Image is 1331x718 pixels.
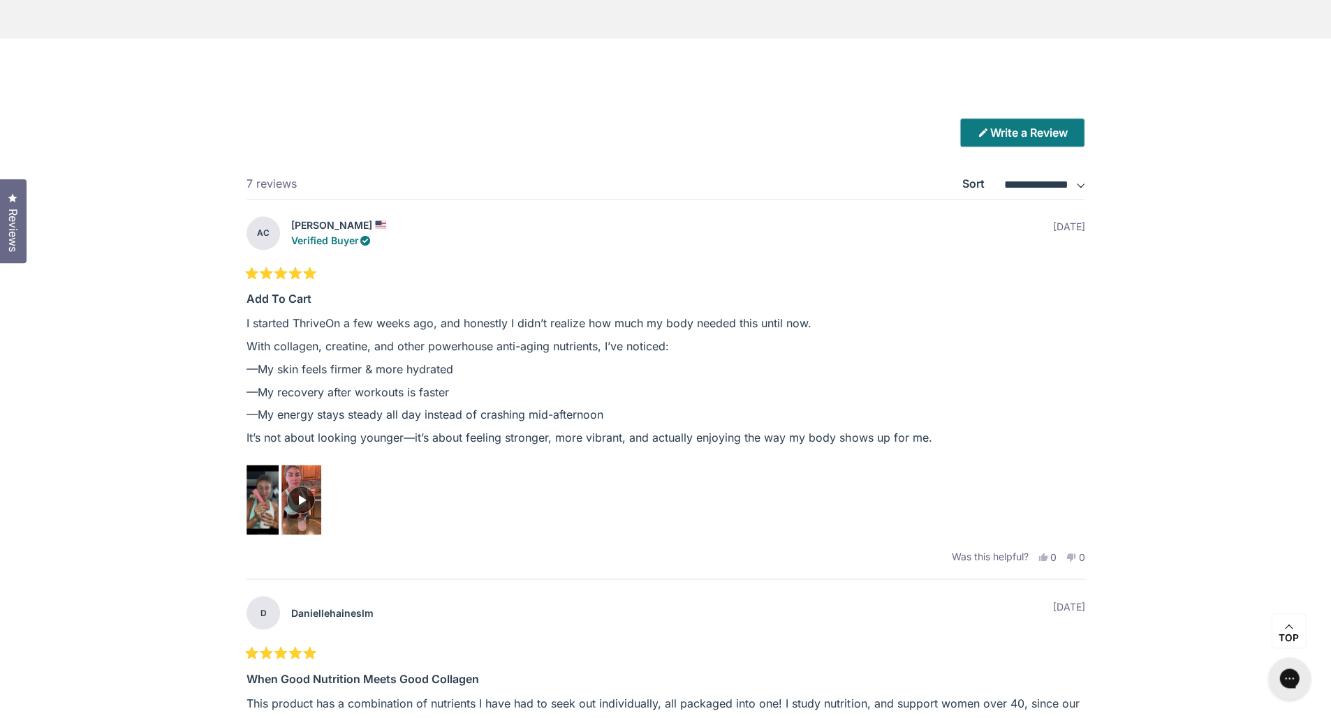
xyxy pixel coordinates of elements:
span: Was this helpful? [951,550,1028,562]
span: Top [1279,632,1299,645]
p: I started ThriveOn a few weeks ago, and honestly I didn’t realize how much my body needed this un... [247,313,1084,334]
strong: Daniellehaineslm [291,606,374,618]
div: [DATE] [1052,599,1084,629]
p: With collagen, creatine, and other powerhouse anti-aging nutrients, I’ve noticed: [247,336,1084,357]
div: Verified Buyer [291,233,386,248]
button: 0 [1066,551,1085,562]
p: —My skin feels firmer & more hydrated [247,359,1084,380]
button: 0 [1038,551,1057,562]
a: Write a Review [959,118,1084,147]
iframe: Gorgias live chat messenger [1261,652,1317,704]
div: 7 reviews [247,175,297,193]
strong: D [247,596,280,629]
p: It’s not about looking younger—it’s about feeling stronger, more vibrant, and actually enjoying t... [247,428,1084,448]
div: When good nutrition meets good collagen [247,670,1084,688]
img: Customer-uploaded video, show more details [281,465,321,534]
div: [DATE] [1052,219,1084,250]
p: —My recovery after workouts is faster [247,382,1084,403]
label: Sort [962,177,984,190]
div: from United States [375,220,386,229]
div: Add to cart [247,290,1084,308]
p: —My energy stays steady all day instead of crashing mid-afternoon [247,405,1084,425]
img: Flag of United States [375,220,386,229]
strong: [PERSON_NAME] [291,219,372,231]
strong: AC [247,216,280,250]
span: Reviews [3,209,22,252]
img: A woman with blonde hair and red nail polish holding a pink packet while sitting in what appears ... [247,465,279,534]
